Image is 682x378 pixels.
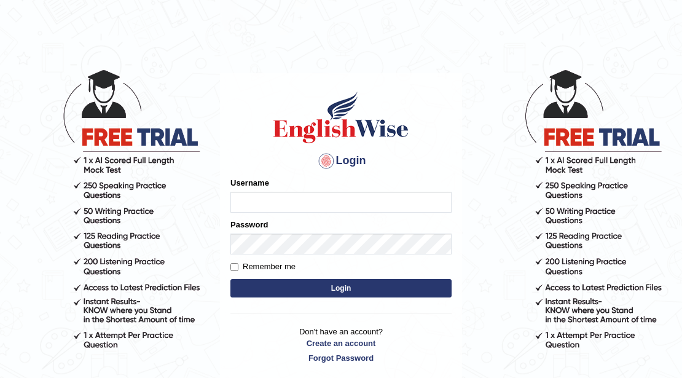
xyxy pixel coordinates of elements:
[230,263,238,271] input: Remember me
[230,177,269,189] label: Username
[230,337,452,349] a: Create an account
[271,90,411,145] img: Logo of English Wise sign in for intelligent practice with AI
[230,151,452,171] h4: Login
[230,219,268,230] label: Password
[230,326,452,364] p: Don't have an account?
[230,279,452,297] button: Login
[230,261,296,273] label: Remember me
[230,352,452,364] a: Forgot Password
